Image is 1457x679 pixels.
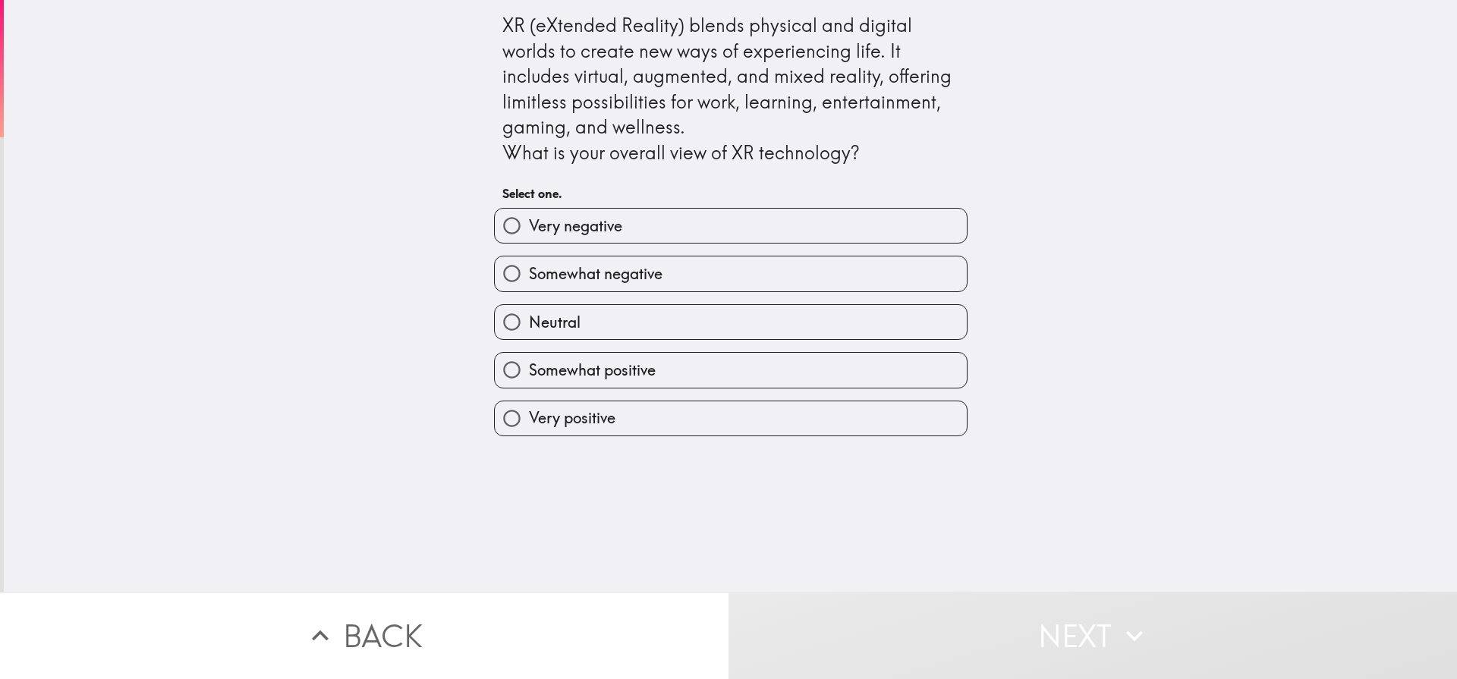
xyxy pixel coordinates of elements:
span: Neutral [529,312,581,333]
span: Somewhat negative [529,263,662,284]
button: Somewhat positive [495,353,967,387]
button: Neutral [495,305,967,339]
button: Very positive [495,401,967,435]
span: Very positive [529,407,615,429]
span: Very negative [529,215,622,237]
button: Very negative [495,209,967,243]
h6: Select one. [502,185,959,202]
div: XR (eXtended Reality) blends physical and digital worlds to create new ways of experiencing life.... [502,13,959,166]
span: Somewhat positive [529,360,656,381]
button: Next [728,592,1457,679]
button: Somewhat negative [495,256,967,291]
